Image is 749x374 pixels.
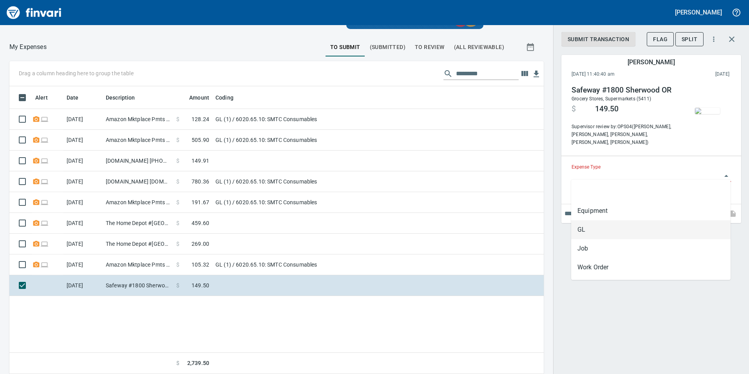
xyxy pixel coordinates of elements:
span: To Submit [330,42,360,52]
span: Receipt Required [32,179,40,184]
span: Split [682,34,697,44]
span: Receipt Required [32,262,40,267]
td: Amazon Mktplace Pmts [DOMAIN_NAME][URL] WA [103,109,173,130]
span: $ [176,359,179,367]
span: Flag [653,34,668,44]
button: Flag [647,32,674,47]
span: This charge was settled by the merchant and appears on the 2025/10/04 statement. [665,71,729,78]
td: The Home Depot #[GEOGRAPHIC_DATA] [103,234,173,254]
span: Online transaction [40,241,49,246]
span: 505.90 [192,136,209,144]
span: Date [67,93,89,102]
span: Description [106,93,135,102]
span: Online transaction [40,179,49,184]
span: Date [67,93,79,102]
span: 780.36 [192,178,209,185]
span: $ [176,281,179,289]
span: $ [176,198,179,206]
span: Amount [189,93,209,102]
li: Job [571,239,731,258]
span: Receipt Required [32,158,40,163]
span: $ [176,115,179,123]
td: Safeway #1800 Sherwood OR [103,275,173,296]
td: [DOMAIN_NAME] [PHONE_NUMBER] [GEOGRAPHIC_DATA] [103,151,173,171]
span: Coding [215,93,233,102]
td: [DOMAIN_NAME] [DOMAIN_NAME][URL] WA [103,171,173,192]
span: Online transaction [40,158,49,163]
img: receipts%2Ftapani%2F2025-10-06%2FhHr4pQ9rZQXg0bIVbTbB0Wu9arr1__CUaCbIW1vy8nfC4hdEv1_1.jpg [695,108,720,114]
span: (All Reviewable) [454,42,504,52]
span: To Review [415,42,445,52]
span: 2,739.50 [187,359,209,367]
td: [DATE] [63,254,103,275]
span: $ [176,157,179,165]
span: $ [176,178,179,185]
span: Online transaction [40,137,49,142]
span: $ [176,136,179,144]
span: This records your note into the expense [722,204,741,223]
h4: Safeway #1800 Sherwood OR [572,85,678,95]
span: Supervisor review by: OPS04 ([PERSON_NAME], [PERSON_NAME], [PERSON_NAME], [PERSON_NAME], [PERSON_... [572,123,678,147]
span: Grocery Stores, Supermarkets (5411) [572,96,651,102]
td: [DATE] [63,151,103,171]
span: $ [176,219,179,227]
button: Split [675,32,704,47]
span: Amount [179,93,209,102]
span: 149.91 [192,157,209,165]
li: Equipment [571,202,731,220]
span: 128.24 [192,115,209,123]
td: GL (1) / 6020.65.10: SMTC Consumables [212,192,408,213]
td: [DATE] [63,130,103,151]
span: Receipt Required [32,116,40,122]
p: Drag a column heading here to group the table [19,69,134,77]
td: [DATE] [63,275,103,296]
span: (Submitted) [370,42,405,52]
h5: [PERSON_NAME] [628,58,675,66]
nav: breadcrumb [9,42,47,52]
td: [DATE] [63,192,103,213]
span: Description [106,93,145,102]
span: 149.50 [192,281,209,289]
span: $ [176,261,179,269]
span: Receipt Required [32,220,40,225]
td: [DATE] [63,171,103,192]
span: 191.67 [192,198,209,206]
span: Coding [215,93,244,102]
td: Amazon Mktplace Pmts [DOMAIN_NAME][URL] WA [103,130,173,151]
span: 459.60 [192,219,209,227]
span: Receipt Required [32,200,40,205]
span: $ [572,104,576,114]
span: 149.50 [595,104,619,114]
span: $ [176,240,179,248]
span: Receipt Required [32,137,40,142]
td: GL (1) / 6020.65.10: SMTC Consumables [212,254,408,275]
button: Close transaction [722,30,741,49]
span: Online transaction [40,116,49,122]
button: [PERSON_NAME] [673,6,724,18]
button: Choose columns to display [519,68,530,80]
li: Work Order [571,258,731,277]
span: 105.32 [192,261,209,269]
td: GL (1) / 6020.65.10: SMTC Consumables [212,130,408,151]
span: Online transaction [40,200,49,205]
td: Amazon Mktplace Pmts [DOMAIN_NAME][URL] WA [103,254,173,275]
span: [DATE] 11:40:40 am [572,71,665,78]
span: Alert [35,93,48,102]
span: 269.00 [192,240,209,248]
h5: [PERSON_NAME] [675,8,722,16]
p: My Expenses [9,42,47,52]
label: Expense Type [572,165,601,169]
td: GL (1) / 6020.65.10: SMTC Consumables [212,109,408,130]
span: Receipt Required [32,241,40,246]
td: Amazon Mktplace Pmts [DOMAIN_NAME][URL] WA [103,192,173,213]
td: [DATE] [63,213,103,234]
button: More [705,31,722,48]
td: The Home Depot #[GEOGRAPHIC_DATA] [103,213,173,234]
button: Submit Transaction [561,32,635,47]
td: GL (1) / 6020.65.10: SMTC Consumables [212,171,408,192]
td: [DATE] [63,234,103,254]
li: GL [571,220,731,239]
span: Online transaction [40,262,49,267]
img: Finvari [5,3,63,22]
